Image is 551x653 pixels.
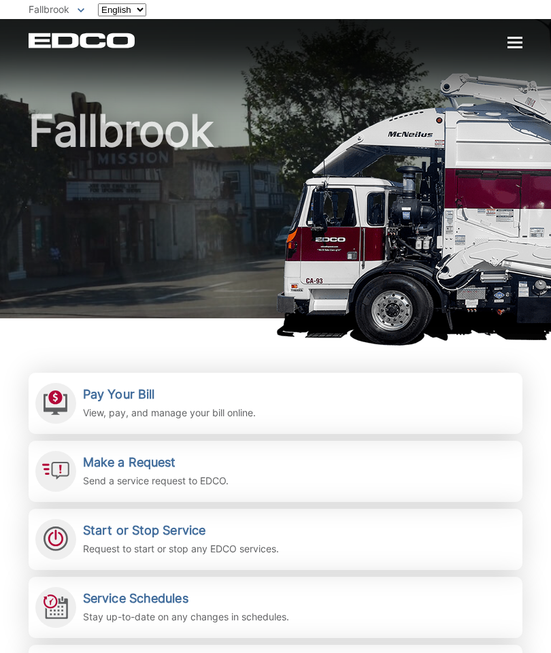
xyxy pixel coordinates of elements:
[29,373,522,434] a: Pay Your Bill View, pay, and manage your bill online.
[29,441,522,502] a: Make a Request Send a service request to EDCO.
[29,109,522,324] h1: Fallbrook
[83,473,229,488] p: Send a service request to EDCO.
[98,3,146,16] select: Select a language
[83,609,289,624] p: Stay up-to-date on any changes in schedules.
[83,523,279,538] h2: Start or Stop Service
[83,541,279,556] p: Request to start or stop any EDCO services.
[83,591,289,606] h2: Service Schedules
[83,387,256,402] h2: Pay Your Bill
[83,455,229,470] h2: Make a Request
[29,3,69,15] span: Fallbrook
[29,33,137,48] a: EDCD logo. Return to the homepage.
[29,577,522,638] a: Service Schedules Stay up-to-date on any changes in schedules.
[83,405,256,420] p: View, pay, and manage your bill online.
